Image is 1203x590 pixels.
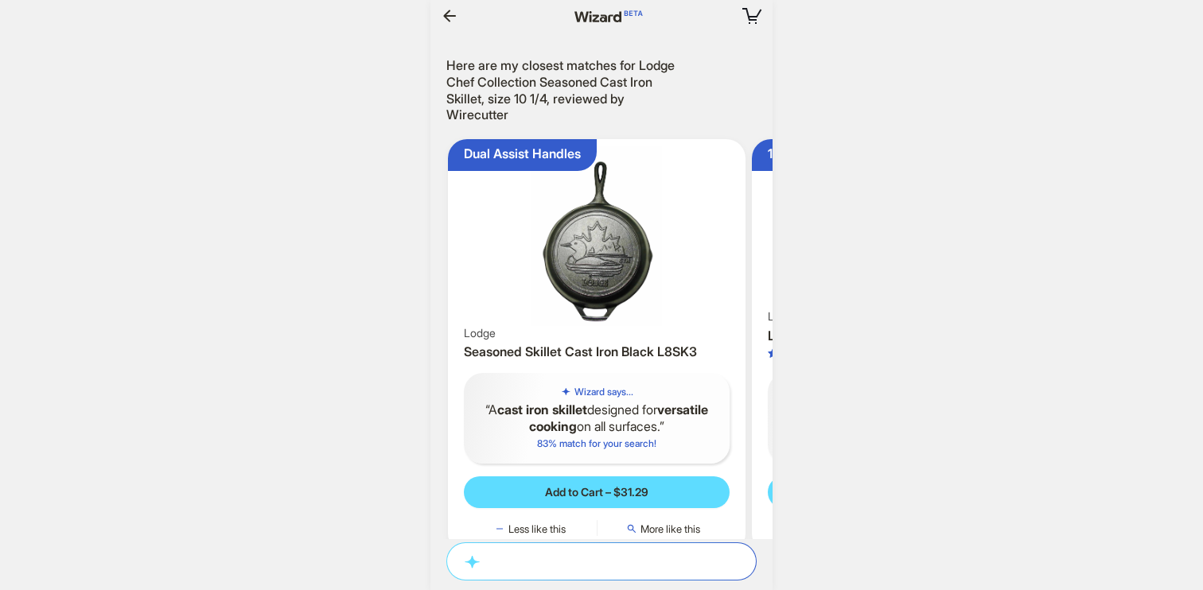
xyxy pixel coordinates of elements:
img: Seasoned Skillet Cast Iron Black L8SK3 [454,146,739,326]
h3: Seasoned Skillet Cast Iron Black L8SK3 [464,344,730,360]
span: Lodge [768,309,800,324]
span: 83 % match for your search! [537,437,656,449]
img: Lodge Chef Collection Skillet [758,146,1043,309]
div: Dual Assist Handles [464,139,581,169]
button: Add to Cart – $31.29 [464,476,730,508]
div: 4.8 out of 5 stars [768,347,846,360]
button: Less like this [464,521,597,537]
span: star [768,348,778,359]
span: Add to Cart – $31.29 [545,485,648,499]
q: A designed for on all surfaces. [477,402,717,435]
b: cast iron skillet [497,402,587,417]
div: Here are my closest matches for Lodge Chef Collection Seasoned Cast Iron Skillet, size 10 1/4, re... [446,57,685,123]
div: Dual Assist HandlesSeasoned Skillet Cast Iron Black L8SK3LodgeSeasoned Skillet Cast Iron Black L8... [448,139,746,553]
span: Lodge [464,326,496,340]
div: 15% Lighter Design [768,139,882,169]
button: More like this [598,521,730,537]
b: versatile cooking [529,402,708,434]
span: More like this [640,522,700,535]
h3: Lodge Chef Collection Skillet [768,328,1034,344]
span: Less like this [508,522,566,535]
h5: Wizard says... [574,386,633,398]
